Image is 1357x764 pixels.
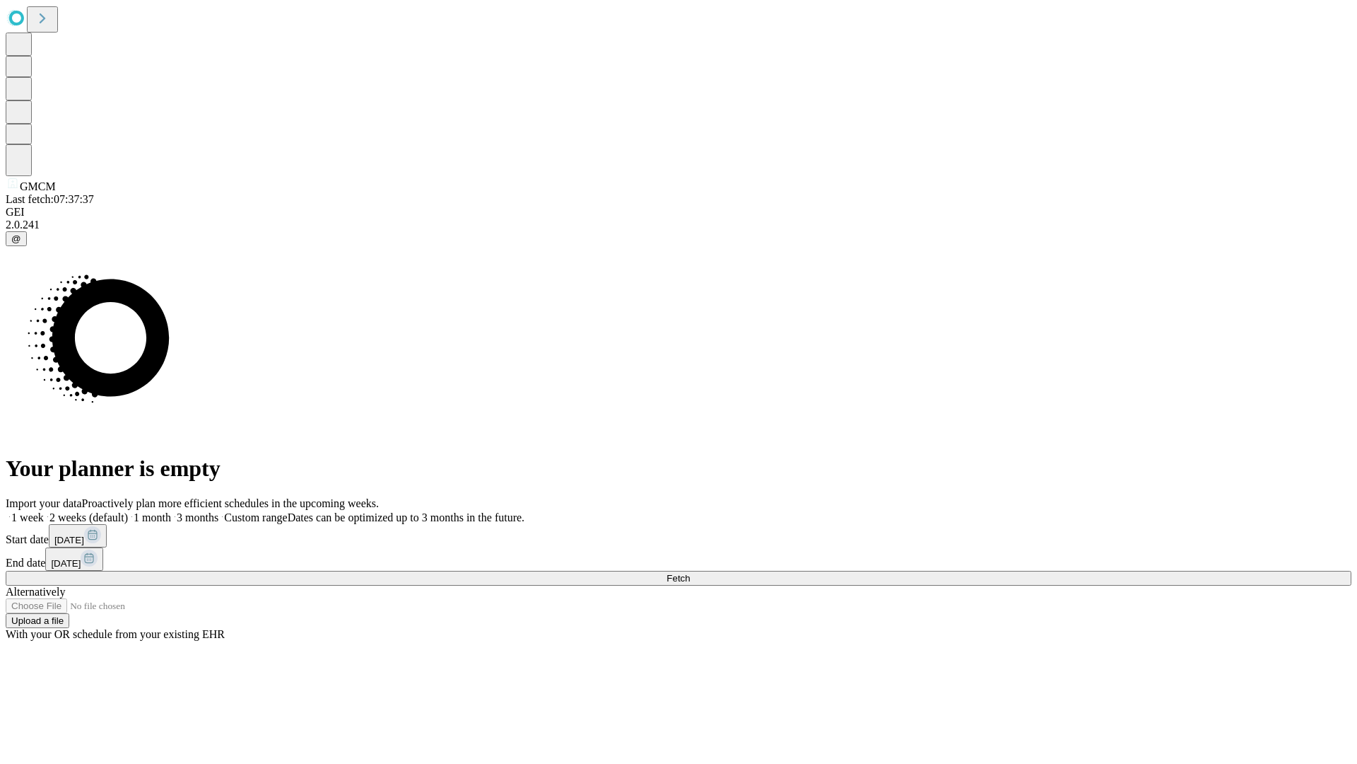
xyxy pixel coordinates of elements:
[288,511,524,523] span: Dates can be optimized up to 3 months in the future.
[134,511,171,523] span: 1 month
[6,548,1351,571] div: End date
[666,573,690,584] span: Fetch
[11,511,44,523] span: 1 week
[20,180,56,192] span: GMCM
[6,497,82,509] span: Import your data
[49,511,128,523] span: 2 weeks (default)
[51,558,81,569] span: [DATE]
[11,233,21,244] span: @
[6,628,225,640] span: With your OR schedule from your existing EHR
[6,524,1351,548] div: Start date
[6,206,1351,219] div: GEI
[45,548,103,571] button: [DATE]
[49,524,107,548] button: [DATE]
[6,586,65,598] span: Alternatively
[6,231,27,246] button: @
[6,456,1351,482] h1: Your planner is empty
[6,613,69,628] button: Upload a file
[6,193,94,205] span: Last fetch: 07:37:37
[54,535,84,545] span: [DATE]
[6,571,1351,586] button: Fetch
[6,219,1351,231] div: 2.0.241
[82,497,379,509] span: Proactively plan more efficient schedules in the upcoming weeks.
[177,511,218,523] span: 3 months
[224,511,287,523] span: Custom range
